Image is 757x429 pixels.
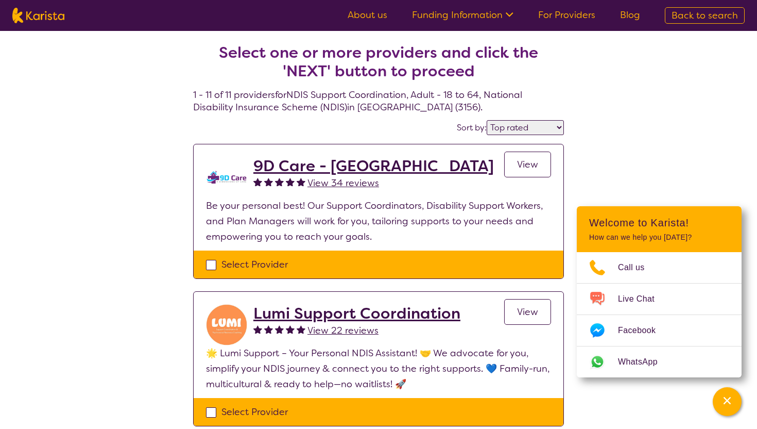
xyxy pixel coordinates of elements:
[577,252,742,377] ul: Choose channel
[206,157,247,198] img: zklkmrpc7cqrnhnbeqm0.png
[517,306,538,318] span: View
[264,325,273,334] img: fullstar
[307,324,378,337] span: View 22 reviews
[618,323,668,338] span: Facebook
[297,325,305,334] img: fullstar
[253,177,262,186] img: fullstar
[253,325,262,334] img: fullstar
[517,158,538,171] span: View
[538,9,595,21] a: For Providers
[504,299,551,325] a: View
[589,233,729,242] p: How can we help you [DATE]?
[577,206,742,377] div: Channel Menu
[297,177,305,186] img: fullstar
[286,325,295,334] img: fullstar
[206,304,247,345] img: rybwu2dtdo40a3tyd2no.jpg
[504,152,551,177] a: View
[672,9,738,22] span: Back to search
[253,304,460,323] a: Lumi Support Coordination
[307,323,378,338] a: View 22 reviews
[205,43,552,80] h2: Select one or more providers and click the 'NEXT' button to proceed
[307,175,379,191] a: View 34 reviews
[412,9,513,21] a: Funding Information
[620,9,640,21] a: Blog
[618,291,667,307] span: Live Chat
[206,198,551,244] p: Be your personal best! Our Support Coordinators, Disability Support Workers, and Plan Managers wi...
[264,177,273,186] img: fullstar
[275,177,284,186] img: fullstar
[589,217,729,229] h2: Welcome to Karista!
[713,387,742,416] button: Channel Menu
[457,122,487,133] label: Sort by:
[307,177,379,189] span: View 34 reviews
[206,345,551,392] p: 🌟 Lumi Support – Your Personal NDIS Assistant! 🤝 We advocate for you, simplify your NDIS journey ...
[253,157,494,175] a: 9D Care - [GEOGRAPHIC_DATA]
[193,19,564,113] h4: 1 - 11 of 11 providers for NDIS Support Coordination , Adult - 18 to 64 , National Disability Ins...
[348,9,387,21] a: About us
[286,177,295,186] img: fullstar
[577,346,742,377] a: Web link opens in a new tab.
[618,260,657,275] span: Call us
[275,325,284,334] img: fullstar
[12,8,64,23] img: Karista logo
[665,7,745,24] a: Back to search
[618,354,670,370] span: WhatsApp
